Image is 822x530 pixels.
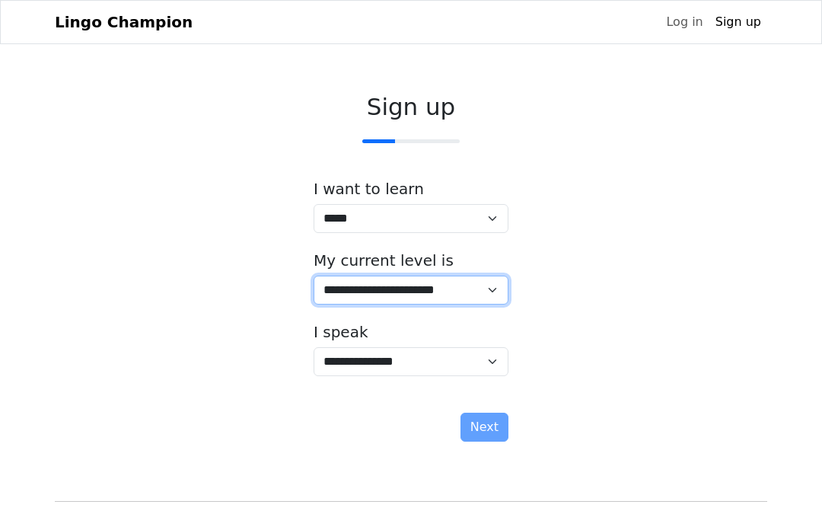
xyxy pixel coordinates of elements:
[314,180,424,198] label: I want to learn
[314,323,368,341] label: I speak
[55,7,193,37] a: Lingo Champion
[314,251,454,270] label: My current level is
[660,7,709,37] a: Log in
[709,7,767,37] a: Sign up
[314,93,508,121] h2: Sign up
